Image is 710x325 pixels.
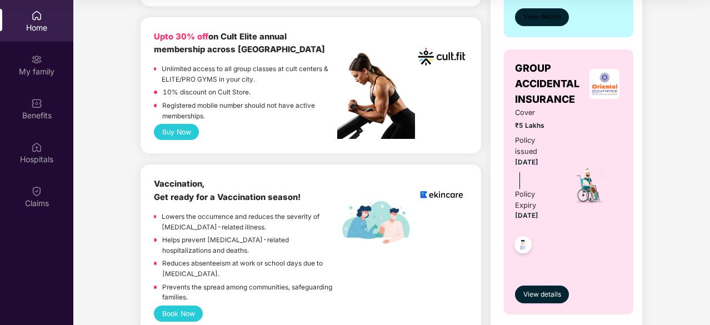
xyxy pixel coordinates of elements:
[416,31,468,83] img: cult.png
[515,286,569,303] button: View details
[154,306,203,322] button: Book Now
[31,186,42,197] img: svg+xml;base64,PHN2ZyBpZD0iQ2xhaW0iIHhtbG5zPSJodHRwOi8vd3d3LnczLm9yZy8yMDAwL3N2ZyIgd2lkdGg9IjIwIi...
[31,10,42,21] img: svg+xml;base64,PHN2ZyBpZD0iSG9tZSIgeG1sbnM9Imh0dHA6Ly93d3cudzMub3JnLzIwMDAvc3ZnIiB3aWR0aD0iMjAiIG...
[31,54,42,65] img: svg+xml;base64,PHN2ZyB3aWR0aD0iMjAiIGhlaWdodD0iMjAiIHZpZXdCb3g9IjAgMCAyMCAyMCIgZmlsbD0ibm9uZSIgeG...
[416,178,468,211] img: logoEkincare.png
[162,282,337,303] p: Prevents the spread among communities, safeguarding families.
[515,121,556,131] span: ₹5 Lakhs
[162,235,337,256] p: Helps prevent [MEDICAL_DATA]-related hospitalizations and deaths.
[589,69,619,99] img: insurerLogo
[523,289,561,300] span: View details
[154,124,199,140] button: Buy Now
[515,107,556,118] span: Cover
[31,142,42,153] img: svg+xml;base64,PHN2ZyBpZD0iSG9zcGl0YWxzIiB4bWxucz0iaHR0cDovL3d3dy53My5vcmcvMjAwMC9zdmciIHdpZHRoPS...
[515,8,569,26] button: View details
[154,32,325,54] b: on Cult Elite annual membership across [GEOGRAPHIC_DATA]
[515,158,538,166] span: [DATE]
[162,212,337,232] p: Lowers the occurrence and reduces the severity of [MEDICAL_DATA]-related illness.
[154,179,301,202] b: Vaccination, Get ready for a Vaccination season!
[162,258,337,279] p: Reduces absenteeism at work or school days due to [MEDICAL_DATA].
[154,32,208,42] b: Upto 30% off
[523,12,561,22] span: View details
[515,212,538,219] span: [DATE]
[570,166,608,205] img: icon
[31,98,42,109] img: svg+xml;base64,PHN2ZyBpZD0iQmVuZWZpdHMiIHhtbG5zPSJodHRwOi8vd3d3LnczLm9yZy8yMDAwL3N2ZyIgd2lkdGg9Ij...
[337,53,415,139] img: pc2.png
[515,61,587,108] span: GROUP ACCIDENTAL INSURANCE
[515,189,556,211] div: Policy Expiry
[509,233,537,260] img: svg+xml;base64,PHN2ZyB4bWxucz0iaHR0cDovL3d3dy53My5vcmcvMjAwMC9zdmciIHdpZHRoPSI0OC45NDMiIGhlaWdodD...
[515,135,556,157] div: Policy issued
[162,101,337,121] p: Registered mobile number should not have active memberships.
[337,200,415,244] img: labelEkincare.png
[162,64,337,84] p: Unlimited access to all group classes at cult centers & ELITE/PRO GYMS in your city.
[163,87,251,98] p: 10% discount on Cult Store.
